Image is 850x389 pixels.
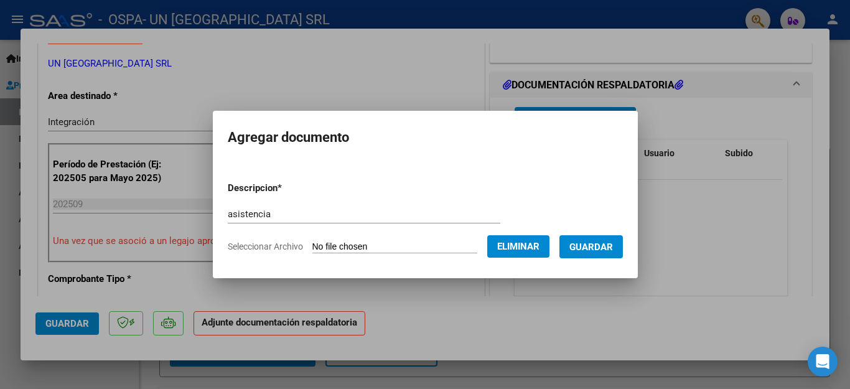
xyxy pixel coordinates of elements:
[228,241,303,251] span: Seleccionar Archivo
[228,126,623,149] h2: Agregar documento
[559,235,623,258] button: Guardar
[569,241,613,253] span: Guardar
[808,347,838,377] div: Open Intercom Messenger
[497,241,539,252] span: Eliminar
[228,181,347,195] p: Descripcion
[487,235,549,258] button: Eliminar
